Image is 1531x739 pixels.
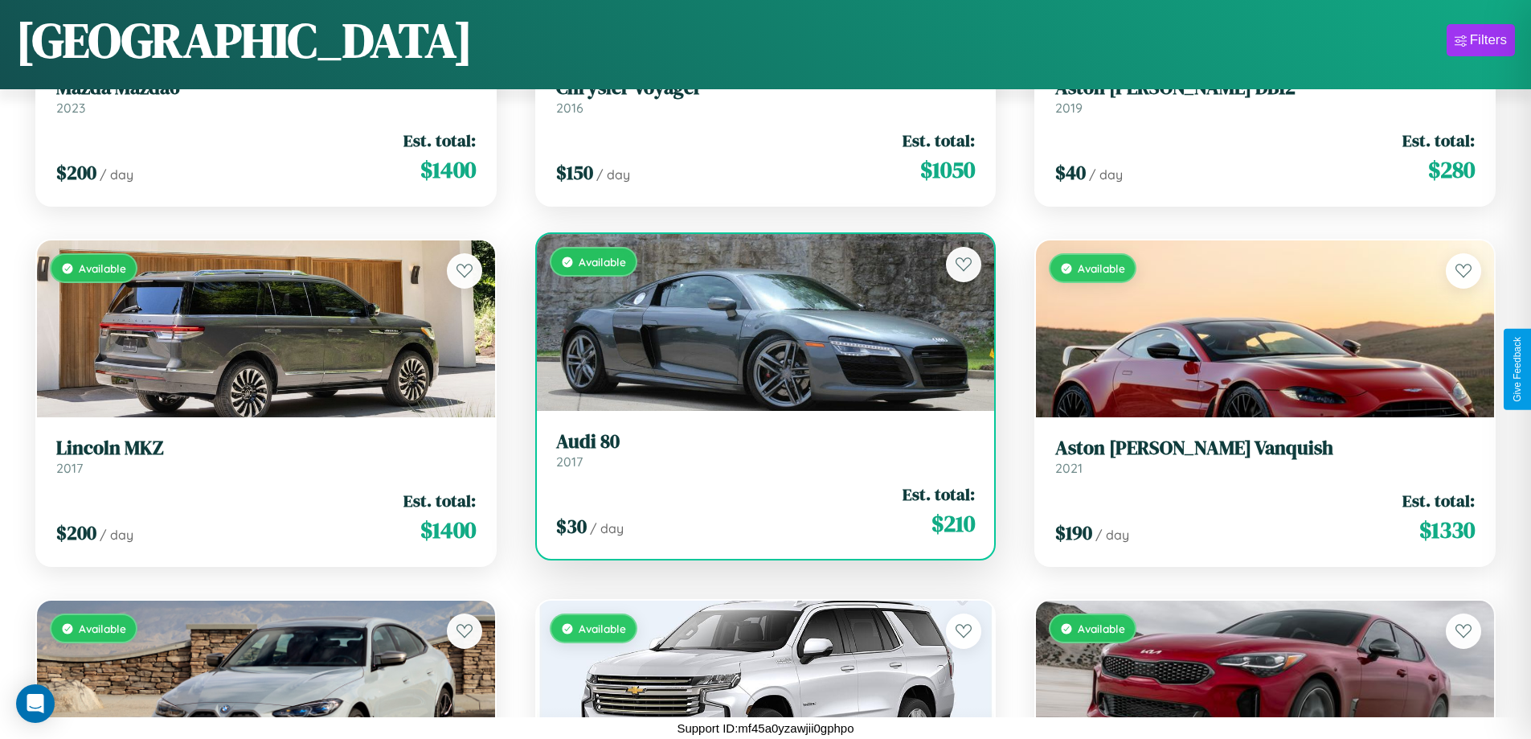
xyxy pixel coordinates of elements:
p: Support ID: mf45a0yzawjii0gphpo [677,717,854,739]
span: Est. total: [903,129,975,152]
h3: Audi 80 [556,430,976,454]
span: $ 210 [931,507,975,540]
span: / day [1095,527,1129,543]
span: 2016 [556,100,583,116]
span: $ 200 [56,519,96,546]
span: $ 1050 [920,154,975,186]
span: $ 1330 [1419,514,1475,546]
span: $ 200 [56,159,96,186]
span: 2021 [1055,460,1083,476]
button: Filters [1447,24,1515,56]
div: Give Feedback [1512,337,1523,402]
a: Audi 802017 [556,430,976,470]
span: Available [79,622,126,635]
h3: Lincoln MKZ [56,437,476,460]
span: 2019 [1055,100,1083,116]
span: Available [1078,261,1125,275]
h1: [GEOGRAPHIC_DATA] [16,7,473,73]
span: Available [579,255,626,269]
a: Aston [PERSON_NAME] Vanquish2021 [1055,437,1475,476]
span: Available [79,261,126,275]
a: Lincoln MKZ2017 [56,437,476,476]
a: Chrysler Voyager2016 [556,76,976,116]
a: Mazda Mazda62023 [56,76,476,116]
span: $ 280 [1428,154,1475,186]
div: Filters [1470,32,1507,48]
span: $ 1400 [420,514,476,546]
span: Est. total: [903,482,975,506]
span: Est. total: [403,129,476,152]
span: Est. total: [1402,489,1475,512]
span: $ 150 [556,159,593,186]
span: Available [1078,622,1125,635]
span: / day [596,166,630,183]
span: / day [100,166,133,183]
div: Open Intercom Messenger [16,684,55,723]
h3: Aston [PERSON_NAME] DB12 [1055,76,1475,100]
span: $ 40 [1055,159,1086,186]
span: $ 30 [556,513,587,540]
span: 2023 [56,100,85,116]
h3: Aston [PERSON_NAME] Vanquish [1055,437,1475,460]
span: / day [590,520,624,536]
span: / day [1089,166,1123,183]
span: 2017 [556,454,583,470]
span: Available [579,622,626,635]
span: / day [100,527,133,543]
span: Est. total: [1402,129,1475,152]
span: 2017 [56,460,83,476]
a: Aston [PERSON_NAME] DB122019 [1055,76,1475,116]
span: $ 190 [1055,519,1092,546]
span: $ 1400 [420,154,476,186]
span: Est. total: [403,489,476,512]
